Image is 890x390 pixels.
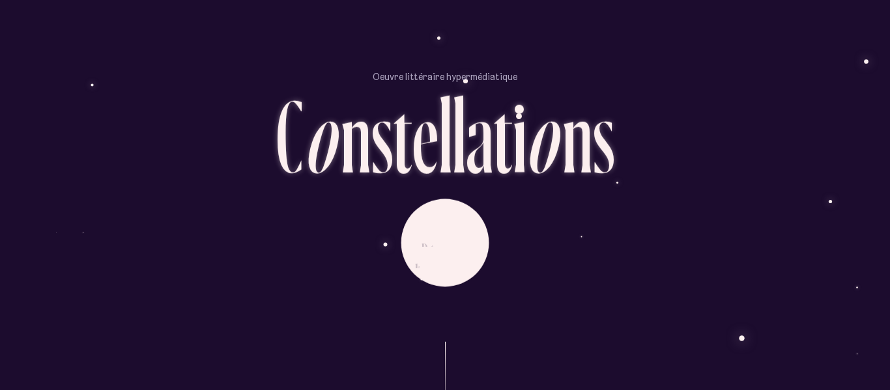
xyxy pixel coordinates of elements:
div: i [513,83,526,187]
div: n [341,83,371,187]
div: e [420,262,426,287]
p: Oeuvre littéraire hypermédiatique [373,70,517,83]
div: é [438,264,444,289]
div: C [276,83,303,187]
div: ’ [418,260,420,286]
div: s [592,83,614,187]
div: l [452,83,466,187]
div: e [412,83,438,187]
div: i [449,264,452,290]
button: Démarrerl’expérie [390,188,500,298]
div: a [466,83,493,187]
div: s [371,83,393,187]
div: e [452,264,458,290]
div: o [524,83,562,187]
div: t [493,83,513,187]
div: p [432,264,438,289]
div: r [444,264,449,289]
div: x [426,263,432,288]
div: t [393,83,412,187]
div: l [438,83,452,187]
div: l [415,259,418,285]
div: n [562,83,592,187]
div: o [303,83,341,187]
div: D [422,238,428,263]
